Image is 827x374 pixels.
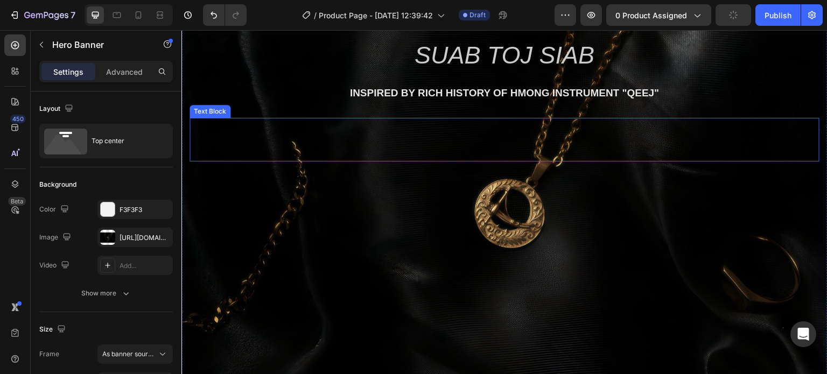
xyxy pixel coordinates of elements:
[39,284,173,303] button: Show more
[229,91,417,100] span: Modern elegance rooted in heritage.
[319,10,433,21] span: Product Page - [DATE] 12:39:42
[469,10,486,20] span: Draft
[106,66,143,77] p: Advanced
[755,4,801,26] button: Publish
[120,261,170,271] div: Add...
[39,102,75,116] div: Layout
[39,230,73,245] div: Image
[606,4,711,26] button: 0 product assigned
[53,66,83,77] p: Settings
[181,30,827,374] iframe: Design area
[81,288,131,299] div: Show more
[39,180,76,189] div: Background
[10,76,47,86] div: Text Block
[4,4,80,26] button: 7
[39,202,71,217] div: Color
[52,38,144,51] p: Hero Banner
[179,119,467,128] span: A timeless emblem of strength, unity, and cultural pride.
[71,9,75,22] p: 7
[203,4,247,26] div: Undo/Redo
[8,197,26,206] div: Beta
[765,10,791,21] div: Publish
[424,105,509,114] span: for authenticity.
[120,205,170,215] div: F3F3F3
[39,322,68,337] div: Size
[615,10,687,21] span: 0 product assigned
[790,321,816,347] div: Open Intercom Messenger
[92,129,157,153] div: Top center
[10,115,26,123] div: 450
[39,258,72,273] div: Video
[102,349,155,359] span: As banner source
[137,105,374,114] span: 18k gold-plated stainless steel, engraved with
[120,233,170,243] div: [URL][DOMAIN_NAME]
[314,10,317,21] span: /
[374,103,424,115] i: Xauvera
[39,349,59,359] label: Frame
[97,344,173,364] button: As banner source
